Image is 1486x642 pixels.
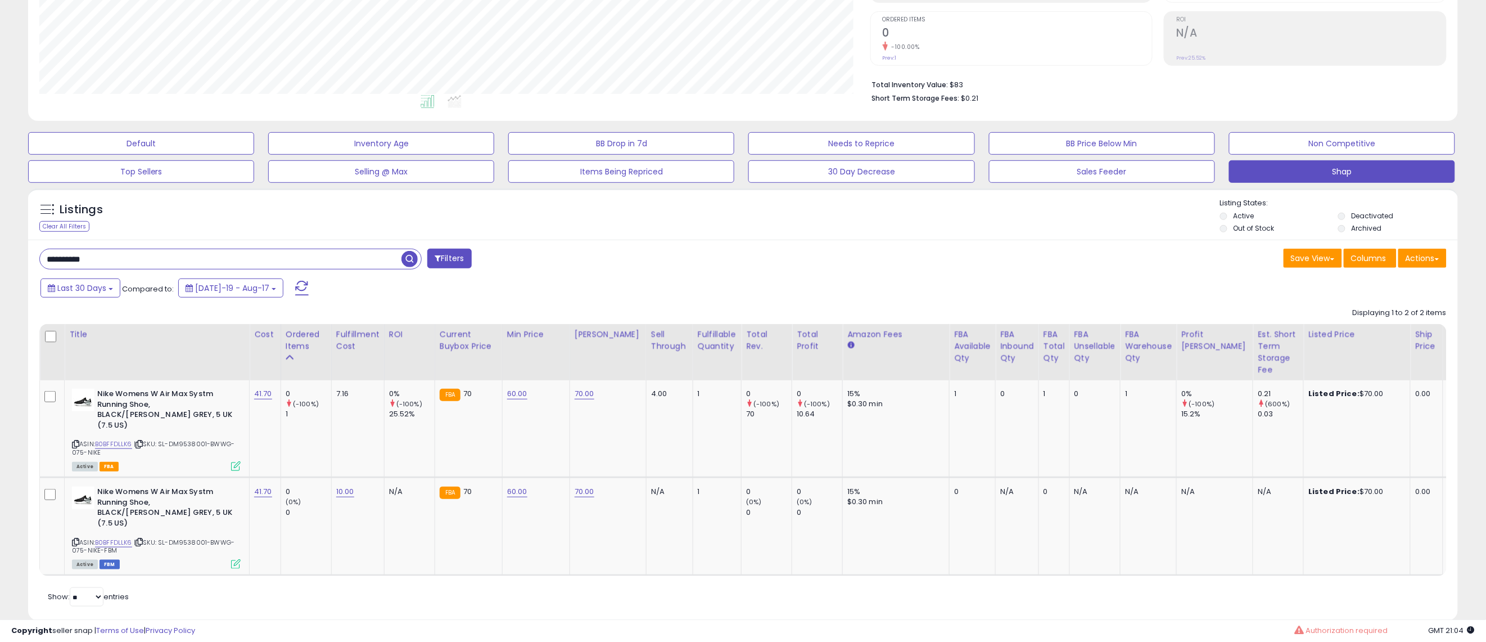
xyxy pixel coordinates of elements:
[1258,389,1303,399] div: 0.21
[1308,329,1406,340] div: Listed Price
[872,93,960,103] b: Short Term Storage Fees:
[1415,389,1434,399] div: 0.00
[797,409,842,419] div: 10.64
[888,43,920,51] small: -100.00%
[100,462,119,472] span: FBA
[797,329,838,352] div: Total Profit
[954,487,987,497] div: 0
[1258,409,1303,419] div: 0.03
[254,329,276,340] div: Cost
[954,389,987,399] div: 1
[883,55,897,61] small: Prev: 1
[440,487,460,499] small: FBA
[72,487,94,509] img: 31GHPY9yCyL._SL40_.jpg
[698,389,733,399] div: 1
[60,202,103,218] h5: Listings
[847,329,945,340] div: Amazon Fees
[847,399,941,409] div: $0.30 min
[989,160,1215,183] button: Sales Feeder
[1352,223,1382,233] label: Archived
[146,625,195,636] a: Privacy Policy
[11,625,52,636] strong: Copyright
[1233,223,1274,233] label: Out of Stock
[847,340,854,351] small: Amazon Fees.
[1125,487,1168,497] div: N/A
[1308,388,1359,399] b: Listed Price:
[989,132,1215,155] button: BB Price Below Min
[1266,399,1290,408] small: (600%)
[1074,487,1112,497] div: N/A
[797,389,842,399] div: 0
[69,329,245,340] div: Title
[1189,399,1215,408] small: (-100%)
[1074,329,1116,364] div: FBA Unsellable Qty
[698,487,733,497] div: 1
[847,497,941,507] div: $0.30 min
[1181,409,1253,419] div: 15.2%
[286,487,331,497] div: 0
[72,487,241,568] div: ASIN:
[961,93,979,104] span: $0.21
[872,77,1438,91] li: $83
[748,160,974,183] button: 30 Day Decrease
[1351,253,1386,264] span: Columns
[651,389,684,399] div: 4.00
[1344,249,1397,268] button: Columns
[1000,389,1030,399] div: 0
[286,409,331,419] div: 1
[1429,625,1475,636] span: 2025-09-17 21:04 GMT
[575,388,594,399] a: 70.00
[1176,26,1446,42] h2: N/A
[72,462,98,472] span: All listings currently available for purchase on Amazon
[95,439,132,449] a: B0BFFDLLK6
[396,399,422,408] small: (-100%)
[883,17,1153,23] span: Ordered Items
[286,329,327,352] div: Ordered Items
[1176,17,1446,23] span: ROI
[1125,329,1172,364] div: FBA Warehouse Qty
[1044,487,1061,497] div: 0
[195,282,269,294] span: [DATE]-19 - Aug-17
[1181,389,1253,399] div: 0%
[72,389,94,411] img: 31GHPY9yCyL._SL40_.jpg
[746,497,762,506] small: (0%)
[1398,249,1447,268] button: Actions
[95,538,132,547] a: B0BFFDLLK6
[746,329,787,352] div: Total Rev.
[286,389,331,399] div: 0
[651,487,684,497] div: N/A
[1181,329,1248,352] div: Profit [PERSON_NAME]
[1415,487,1434,497] div: 0.00
[1352,211,1394,221] label: Deactivated
[1044,329,1065,364] div: FBA Total Qty
[40,279,120,298] button: Last 30 Days
[651,329,688,352] div: Sell Through
[883,26,1153,42] h2: 0
[336,486,354,497] a: 10.00
[1308,389,1402,399] div: $70.00
[746,508,792,518] div: 0
[1229,160,1455,183] button: Shap
[268,132,494,155] button: Inventory Age
[1181,487,1244,497] div: N/A
[389,409,435,419] div: 25.52%
[1125,389,1168,399] div: 1
[753,399,779,408] small: (-100%)
[1284,249,1342,268] button: Save View
[1044,389,1061,399] div: 1
[293,399,319,408] small: (-100%)
[1353,308,1447,318] div: Displaying 1 to 2 of 2 items
[847,487,941,497] div: 15%
[1233,211,1254,221] label: Active
[698,329,737,352] div: Fulfillable Quantity
[286,497,301,506] small: (0%)
[1000,487,1030,497] div: N/A
[48,591,129,602] span: Show: entries
[440,389,460,401] small: FBA
[427,249,471,268] button: Filters
[286,508,331,518] div: 0
[508,160,734,183] button: Items Being Repriced
[1308,486,1359,497] b: Listed Price:
[336,329,380,352] div: Fulfillment Cost
[746,409,792,419] div: 70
